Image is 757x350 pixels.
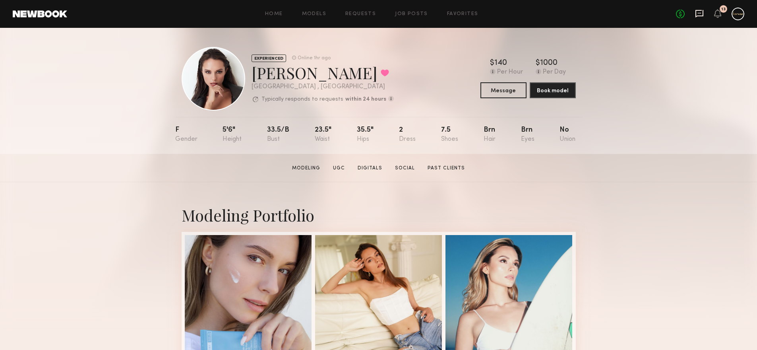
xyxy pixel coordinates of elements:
button: Message [480,82,527,98]
button: Book model [530,82,576,98]
p: Typically responds to requests [261,97,343,102]
div: 1000 [540,59,558,67]
div: 140 [494,59,507,67]
a: Social [392,165,418,172]
div: $ [490,59,494,67]
div: 35.5" [357,126,374,143]
div: F [175,126,197,143]
div: 7.5 [441,126,458,143]
div: 5'6" [223,126,242,143]
div: Brn [484,126,496,143]
div: Modeling Portfolio [182,204,576,226]
div: No [560,126,575,143]
a: Requests [345,12,376,17]
div: Per Day [543,69,566,76]
a: UGC [330,165,348,172]
a: Past Clients [424,165,468,172]
div: 13 [721,7,726,12]
div: $ [536,59,540,67]
div: Brn [521,126,534,143]
div: 23.5" [315,126,331,143]
div: Per Hour [497,69,523,76]
div: Online 1hr ago [298,56,331,61]
a: Models [302,12,326,17]
a: Home [265,12,283,17]
div: 2 [399,126,416,143]
a: Digitals [354,165,385,172]
a: Modeling [289,165,323,172]
div: EXPERIENCED [252,54,286,62]
a: Job Posts [395,12,428,17]
div: [GEOGRAPHIC_DATA] , [GEOGRAPHIC_DATA] [252,84,394,90]
div: [PERSON_NAME] [252,62,394,83]
a: Favorites [447,12,478,17]
div: 33.5/b [267,126,289,143]
b: within 24 hours [345,97,386,102]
